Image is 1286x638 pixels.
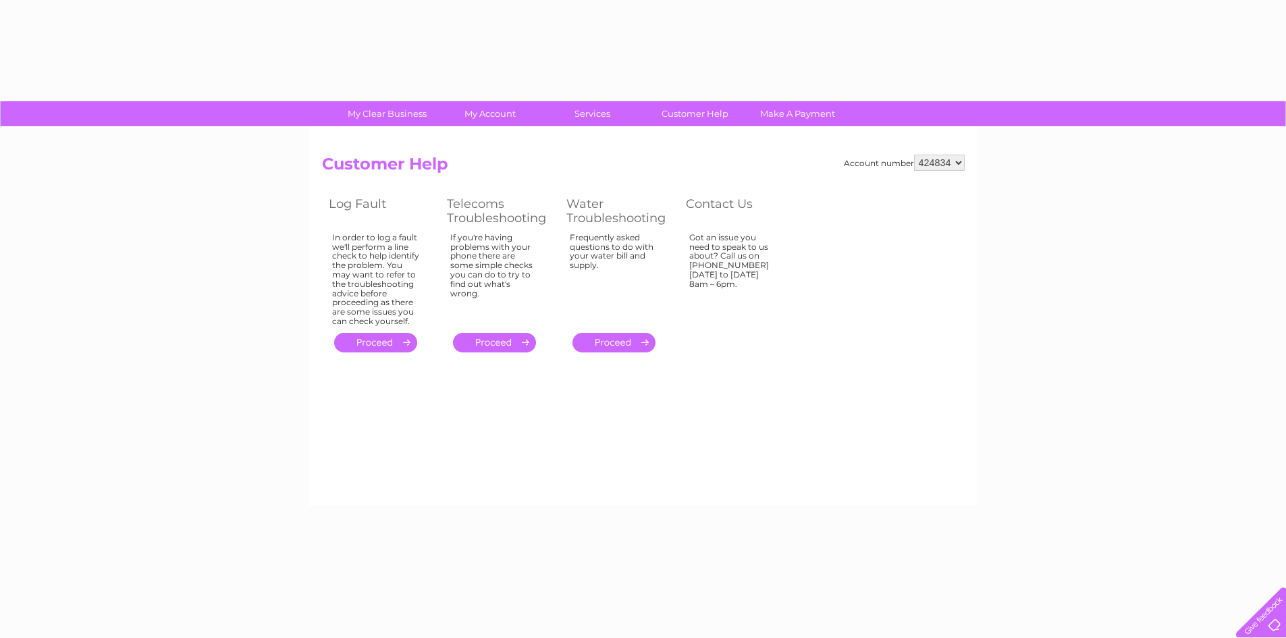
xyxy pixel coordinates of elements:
[537,101,648,126] a: Services
[742,101,853,126] a: Make A Payment
[689,233,777,321] div: Got an issue you need to speak to us about? Call us on [PHONE_NUMBER] [DATE] to [DATE] 8am – 6pm.
[572,333,655,352] a: .
[331,101,443,126] a: My Clear Business
[450,233,539,321] div: If you're having problems with your phone there are some simple checks you can do to try to find ...
[570,233,659,321] div: Frequently asked questions to do with your water bill and supply.
[639,101,751,126] a: Customer Help
[334,333,417,352] a: .
[440,193,560,229] th: Telecoms Troubleshooting
[679,193,797,229] th: Contact Us
[844,155,965,171] div: Account number
[560,193,679,229] th: Water Troubleshooting
[322,155,965,180] h2: Customer Help
[453,333,536,352] a: .
[322,193,440,229] th: Log Fault
[332,233,420,326] div: In order to log a fault we'll perform a line check to help identify the problem. You may want to ...
[434,101,545,126] a: My Account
